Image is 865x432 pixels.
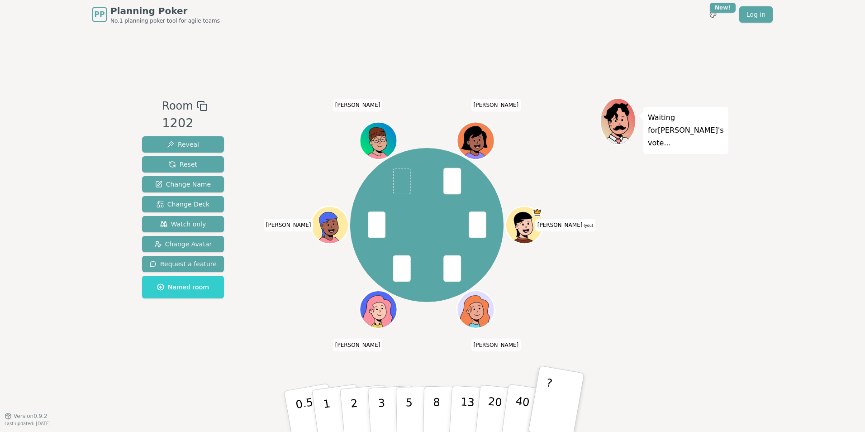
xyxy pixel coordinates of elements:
span: Click to change your name [264,219,314,231]
span: Change Deck [157,200,209,209]
span: (you) [582,224,593,228]
div: 1202 [162,114,207,133]
div: New! [710,3,736,13]
span: Click to change your name [535,219,595,231]
span: Click to change your name [471,99,521,111]
span: PP [94,9,105,20]
button: Change Name [142,176,224,192]
a: Log in [739,6,773,23]
button: Reveal [142,136,224,153]
p: Waiting for [PERSON_NAME] 's vote... [648,111,724,149]
span: Click to change your name [333,99,383,111]
span: Planning Poker [110,5,220,17]
button: Change Avatar [142,236,224,252]
button: Request a feature [142,256,224,272]
span: Reset [169,160,197,169]
span: Version 0.9.2 [14,413,48,420]
span: Click to change your name [471,339,521,351]
button: New! [705,6,721,23]
button: Reset [142,156,224,173]
span: Room [162,98,193,114]
span: Click to change your name [333,339,383,351]
span: Last updated: [DATE] [5,421,51,426]
span: Reveal [167,140,199,149]
span: Change Avatar [154,240,212,249]
button: Version0.9.2 [5,413,48,420]
span: No.1 planning poker tool for agile teams [110,17,220,24]
a: PPPlanning PokerNo.1 planning poker tool for agile teams [92,5,220,24]
button: Click to change your avatar [507,207,542,243]
p: ? [539,376,553,426]
span: Request a feature [149,259,217,269]
button: Named room [142,276,224,298]
span: Brendan is the host [532,207,542,217]
button: Change Deck [142,196,224,212]
button: Watch only [142,216,224,232]
span: Watch only [160,220,206,229]
span: Change Name [155,180,211,189]
span: Named room [157,283,209,292]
